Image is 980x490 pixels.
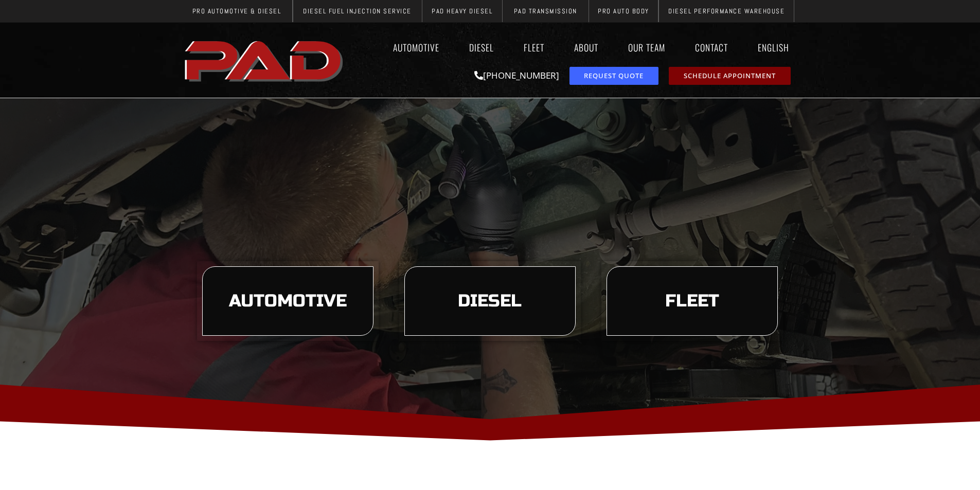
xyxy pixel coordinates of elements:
[404,266,576,336] a: learn more about our diesel services
[383,35,449,59] a: Automotive
[607,266,778,336] a: learn more about our fleet services
[569,67,658,85] a: request a service or repair quote
[432,8,492,14] span: PAD Heavy Diesel
[459,35,504,59] a: Diesel
[514,35,554,59] a: Fleet
[202,266,373,336] a: learn more about our automotive services
[685,35,738,59] a: Contact
[192,8,281,14] span: Pro Automotive & Diesel
[474,69,559,81] a: [PHONE_NUMBER]
[748,35,799,59] a: English
[458,293,522,310] span: Diesel
[684,72,776,79] span: Schedule Appointment
[665,293,719,310] span: Fleet
[514,8,577,14] span: PAD Transmission
[182,32,348,88] img: The image shows the word "PAD" in bold, red, uppercase letters with a slight shadow effect.
[303,8,412,14] span: Diesel Fuel Injection Service
[598,8,649,14] span: Pro Auto Body
[348,35,799,59] nav: Menu
[618,35,675,59] a: Our Team
[182,32,348,88] a: pro automotive and diesel home page
[229,293,347,310] span: Automotive
[564,35,608,59] a: About
[668,8,785,14] span: Diesel Performance Warehouse
[584,72,644,79] span: Request Quote
[669,67,791,85] a: schedule repair or service appointment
